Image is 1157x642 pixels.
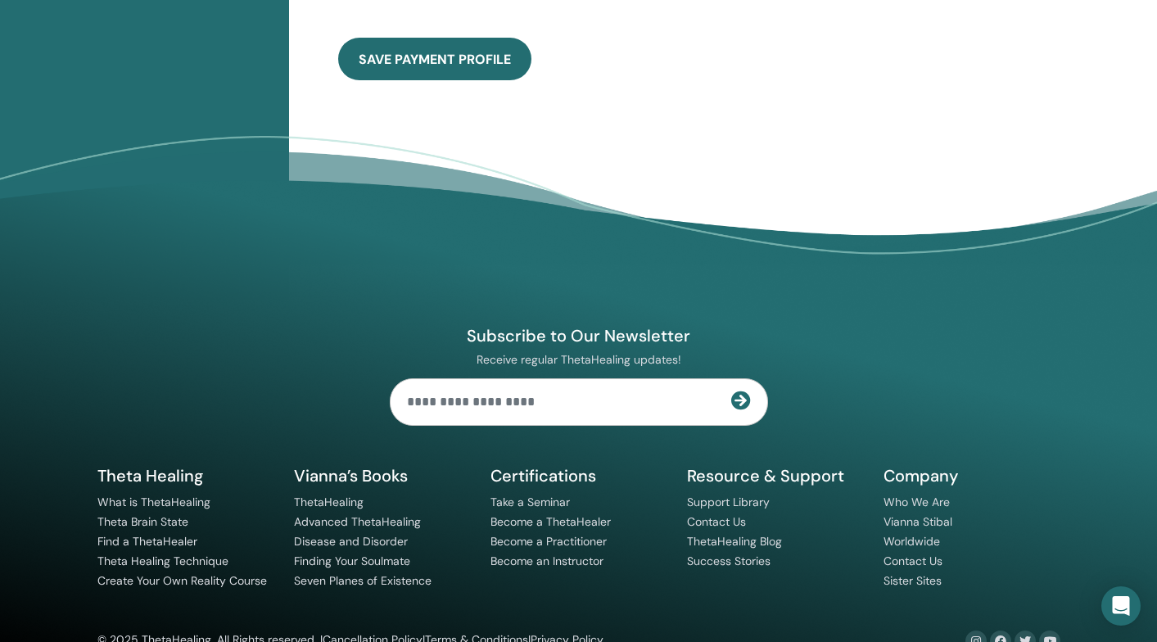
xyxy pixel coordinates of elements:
[294,534,408,549] a: Disease and Disorder
[884,495,950,509] a: Who We Are
[490,534,607,549] a: Become a Practitioner
[490,465,667,486] h5: Certifications
[687,514,746,529] a: Contact Us
[294,573,432,588] a: Seven Planes of Existence
[97,554,228,568] a: Theta Healing Technique
[294,514,421,529] a: Advanced ThetaHealing
[97,573,267,588] a: Create Your Own Reality Course
[294,465,471,486] h5: Vianna’s Books
[884,554,942,568] a: Contact Us
[490,514,611,529] a: Become a ThetaHealer
[97,465,274,486] h5: Theta Healing
[97,514,188,529] a: Theta Brain State
[390,352,768,367] p: Receive regular ThetaHealing updates!
[884,514,952,529] a: Vianna Stibal
[687,495,770,509] a: Support Library
[294,554,410,568] a: Finding Your Soulmate
[490,495,570,509] a: Take a Seminar
[687,534,782,549] a: ThetaHealing Blog
[490,554,603,568] a: Become an Instructor
[294,495,364,509] a: ThetaHealing
[687,554,771,568] a: Success Stories
[338,38,531,80] button: save payment profile
[687,465,864,486] h5: Resource & Support
[884,573,942,588] a: Sister Sites
[884,534,940,549] a: Worldwide
[359,51,511,68] span: save payment profile
[390,325,768,346] h4: Subscribe to Our Newsletter
[97,534,197,549] a: Find a ThetaHealer
[884,465,1060,486] h5: Company
[97,495,210,509] a: What is ThetaHealing
[1101,586,1141,626] div: Open Intercom Messenger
